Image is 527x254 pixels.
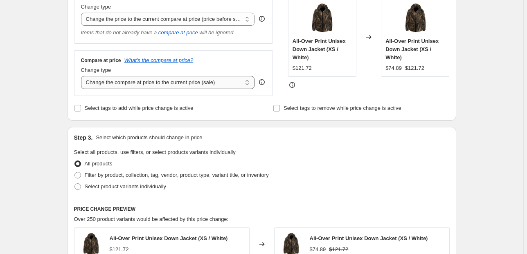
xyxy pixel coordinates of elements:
[81,29,157,36] i: Items that do not already have a
[81,67,111,73] span: Change type
[74,216,229,222] span: Over 250 product variants would be affected by this price change:
[74,206,450,212] h6: PRICE CHANGE PREVIEW
[199,29,235,36] i: will be ignored.
[385,38,439,60] span: All-Over Print Unisex Down Jacket (XS / White)
[74,149,236,155] span: Select all products, use filters, or select products variants individually
[81,57,121,64] h3: Compare at price
[158,29,198,36] button: compare at price
[85,183,166,189] span: Select product variants individually
[293,64,312,72] div: $121.72
[385,64,402,72] div: $74.89
[399,2,432,35] img: 289777-f942a3ad-f4fd-4d24-b7bc-d4c5f76d99cf_80x.jpg
[81,4,111,10] span: Change type
[85,105,194,111] span: Select tags to add while price change is active
[110,235,228,241] span: All-Over Print Unisex Down Jacket (XS / White)
[110,245,129,254] div: $121.72
[329,245,348,254] strike: $121.72
[74,134,93,142] h2: Step 3.
[310,245,326,254] div: $74.89
[96,134,202,142] p: Select which products should change in price
[293,38,346,60] span: All-Over Print Unisex Down Jacket (XS / White)
[124,57,194,63] button: What's the compare at price?
[405,64,424,72] strike: $121.72
[258,15,266,23] div: help
[306,2,338,35] img: 289777-f942a3ad-f4fd-4d24-b7bc-d4c5f76d99cf_80x.jpg
[310,235,428,241] span: All-Over Print Unisex Down Jacket (XS / White)
[85,160,113,167] span: All products
[284,105,401,111] span: Select tags to remove while price change is active
[85,172,269,178] span: Filter by product, collection, tag, vendor, product type, variant title, or inventory
[258,78,266,86] div: help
